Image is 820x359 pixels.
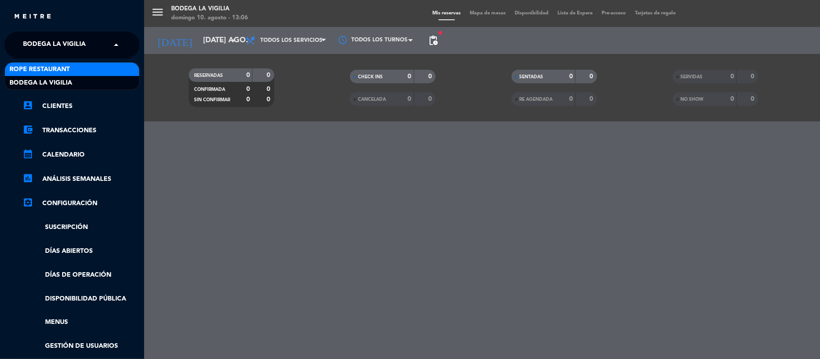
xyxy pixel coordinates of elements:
[23,101,140,112] a: account_boxClientes
[23,148,33,159] i: calendar_month
[23,36,86,54] span: Bodega La Vigilia
[23,341,140,351] a: Gestión de usuarios
[23,149,140,160] a: calendar_monthCalendario
[23,124,33,135] i: account_balance_wallet
[14,13,52,20] img: MEITRE
[23,174,140,184] a: assessmentANÁLISIS SEMANALES
[23,294,140,304] a: Disponibilidad pública
[23,198,140,209] a: Configuración
[438,30,443,36] span: fiber_manual_record
[23,173,33,184] i: assessment
[23,125,140,136] a: account_balance_walletTransacciones
[9,78,72,88] span: Bodega La Vigilia
[23,197,33,208] i: settings_applications
[428,35,439,46] span: pending_actions
[23,270,140,280] a: Días de Operación
[23,100,33,111] i: account_box
[23,246,140,256] a: Días abiertos
[23,317,140,328] a: Menus
[9,64,70,75] span: Rope restaurant
[23,222,140,233] a: Suscripción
